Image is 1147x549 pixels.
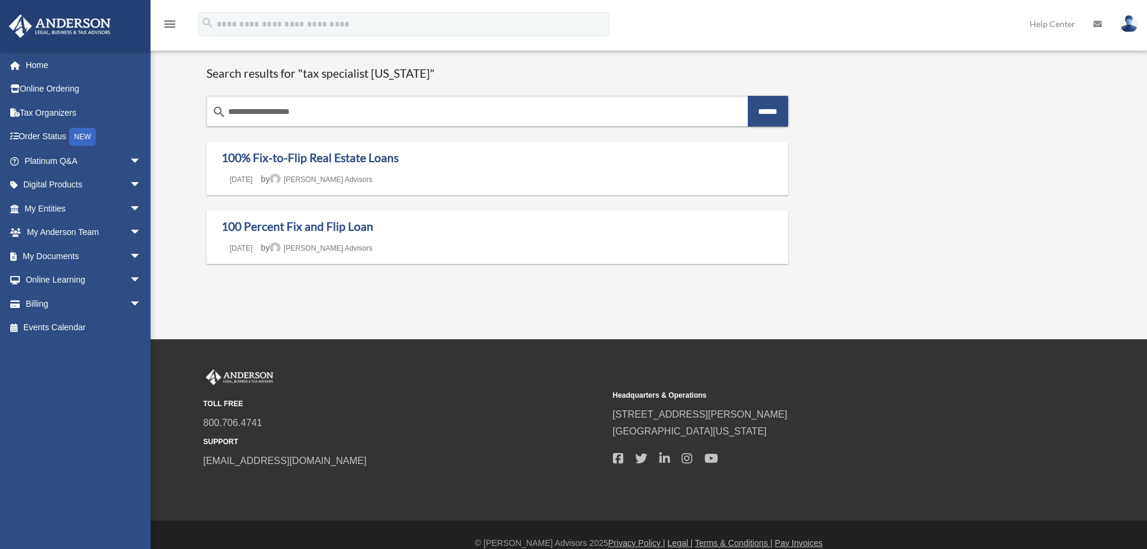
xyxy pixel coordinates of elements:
a: Online Ordering [8,77,160,101]
span: arrow_drop_down [129,221,154,245]
a: Digital Productsarrow_drop_down [8,173,160,197]
span: arrow_drop_down [129,149,154,174]
small: TOLL FREE [204,398,605,410]
img: Anderson Advisors Platinum Portal [204,369,276,385]
small: Headquarters & Operations [613,389,1014,402]
h1: Search results for "tax specialist [US_STATE]" [207,66,789,81]
a: Terms & Conditions | [695,538,772,548]
a: Pay Invoices [775,538,822,548]
a: Platinum Q&Aarrow_drop_down [8,149,160,173]
a: [STREET_ADDRESS][PERSON_NAME] [613,409,788,419]
a: 800.706.4741 [204,418,263,428]
small: SUPPORT [204,436,605,448]
a: My Documentsarrow_drop_down [8,244,160,268]
a: Online Learningarrow_drop_down [8,268,160,292]
a: Billingarrow_drop_down [8,292,160,316]
a: Home [8,53,154,77]
i: search [212,105,226,119]
a: Order StatusNEW [8,125,160,149]
img: Anderson Advisors Platinum Portal [5,14,114,38]
span: arrow_drop_down [129,173,154,198]
a: Privacy Policy | [608,538,665,548]
span: arrow_drop_down [129,292,154,316]
a: 100 Percent Fix and Flip Loan [222,219,373,233]
a: [GEOGRAPHIC_DATA][US_STATE] [613,426,767,436]
a: [DATE] [222,244,261,253]
span: by [261,243,372,253]
a: [DATE] [222,175,261,184]
a: My Anderson Teamarrow_drop_down [8,221,160,245]
span: by [261,174,372,184]
a: [EMAIL_ADDRESS][DOMAIN_NAME] [204,456,367,466]
span: arrow_drop_down [129,196,154,221]
div: NEW [69,128,96,146]
a: [PERSON_NAME] Advisors [270,244,372,253]
span: arrow_drop_down [129,244,154,269]
i: menu [163,17,177,31]
a: Events Calendar [8,316,160,340]
i: search [201,16,214,30]
img: User Pic [1120,15,1138,33]
a: [PERSON_NAME] Advisors [270,175,372,184]
a: My Entitiesarrow_drop_down [8,196,160,221]
a: Legal | [668,538,693,548]
a: 100% Fix-to-Flip Real Estate Loans [222,151,399,165]
span: arrow_drop_down [129,268,154,293]
a: menu [163,21,177,31]
a: Tax Organizers [8,101,160,125]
